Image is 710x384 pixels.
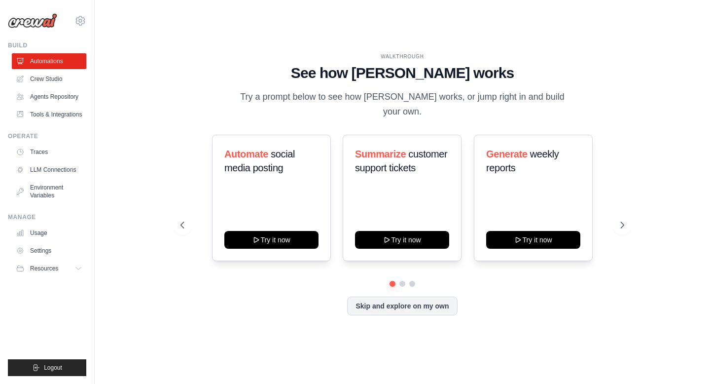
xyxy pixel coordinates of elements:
button: Try it now [355,231,449,249]
a: Settings [12,243,86,259]
img: Logo [8,13,57,28]
span: Summarize [355,149,406,159]
div: Operate [8,132,86,140]
div: WALKTHROUGH [180,53,624,60]
span: Automate [224,149,268,159]
button: Try it now [486,231,580,249]
div: Manage [8,213,86,221]
h1: See how [PERSON_NAME] works [180,64,624,82]
a: Crew Studio [12,71,86,87]
div: Build [8,41,86,49]
button: Logout [8,359,86,376]
a: LLM Connections [12,162,86,178]
span: customer support tickets [355,149,447,173]
a: Agents Repository [12,89,86,105]
p: Try a prompt below to see how [PERSON_NAME] works, or jump right in and build your own. [237,90,568,119]
button: Resources [12,261,86,276]
span: social media posting [224,149,295,173]
a: Automations [12,53,86,69]
span: weekly reports [486,149,559,173]
a: Usage [12,225,86,241]
button: Try it now [224,231,319,249]
a: Traces [12,144,86,160]
button: Skip and explore on my own [347,297,457,315]
span: Resources [30,265,58,272]
span: Logout [44,364,62,372]
span: Generate [486,149,528,159]
a: Environment Variables [12,180,86,203]
a: Tools & Integrations [12,107,86,122]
